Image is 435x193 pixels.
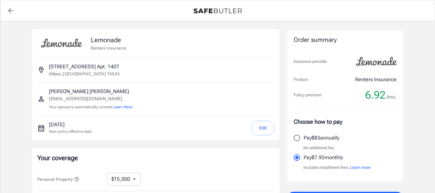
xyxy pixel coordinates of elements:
[365,89,385,101] span: 6.92
[386,92,397,101] span: /mo.
[294,35,397,45] div: Order summary
[294,76,308,83] p: Product
[37,124,45,132] svg: New policy start date
[49,63,119,71] p: [STREET_ADDRESS] Apt. 1407
[303,164,371,171] p: Includes installment fees.
[304,154,343,161] p: Pay $7.92 monthly
[49,129,91,134] p: New policy effective date
[91,35,126,45] p: Lemonade
[294,117,397,126] p: Choose how to pay
[352,53,401,71] img: Lemonade
[49,95,132,102] p: [EMAIL_ADDRESS][DOMAIN_NAME]
[113,104,132,110] button: Learn More
[49,71,120,77] p: Killeen , [GEOGRAPHIC_DATA] 76543
[49,104,132,110] p: Your spouse is automatically covered.
[303,145,335,151] p: No additional fee.
[37,177,79,182] span: Personal Property
[37,153,274,162] p: Your coverage
[294,92,322,98] p: Policy premium
[304,134,339,142] p: Pay $83 annually
[37,95,45,103] svg: Insured person
[37,34,86,52] img: Lemonade
[91,45,126,51] p: Renters Insurance
[251,121,274,135] button: Edit
[194,8,242,14] img: Back to quotes
[355,76,397,83] p: Renters Insurance
[49,121,91,129] p: [DATE]
[49,88,132,95] p: [PERSON_NAME] [PERSON_NAME]
[37,66,45,74] svg: Insured address
[294,58,327,65] p: Insurance provider
[37,175,79,183] button: Personal Property
[350,164,371,171] button: Learn more
[4,4,17,17] a: back to quotes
